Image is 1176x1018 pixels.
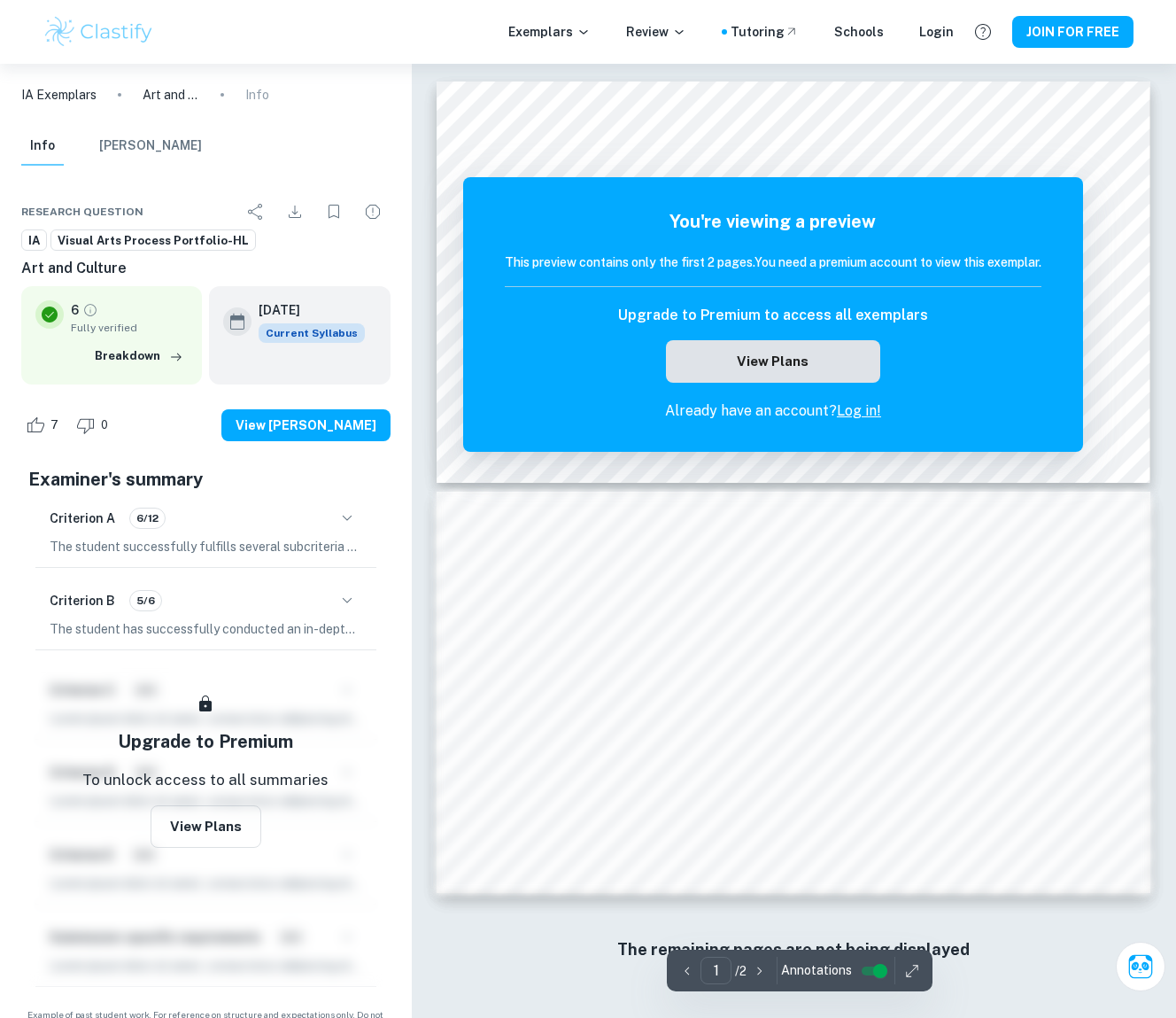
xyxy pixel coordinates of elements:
span: Annotations [781,961,852,980]
p: 6 [71,300,79,320]
p: Info [245,85,269,105]
span: 7 [41,416,68,434]
button: Breakdown [90,343,188,369]
h5: You're viewing a preview [505,208,1041,235]
h6: This preview contains only the first 2 pages. You need a premium account to view this exemplar. [505,253,1041,272]
button: Ask Clai [1116,942,1165,991]
a: Tutoring [731,22,799,42]
button: Info [21,127,64,166]
a: Login [919,22,954,42]
span: 0 [91,416,118,434]
p: Exemplars [508,22,591,42]
div: Dislike [72,411,118,439]
span: Research question [21,204,143,220]
h6: Criterion B [50,591,115,610]
div: This exemplar is based on the current syllabus. Feel free to refer to it for inspiration/ideas wh... [259,323,365,343]
p: / 2 [735,961,747,981]
span: Current Syllabus [259,323,365,343]
a: Grade fully verified [82,302,98,318]
button: [PERSON_NAME] [99,127,202,166]
a: Log in! [837,402,881,419]
span: IA [22,232,46,250]
h6: Upgrade to Premium to access all exemplars [618,305,928,326]
h5: Examiner's summary [28,466,383,493]
a: IA [21,229,47,252]
button: Help and Feedback [968,17,998,47]
a: Schools [834,22,884,42]
button: JOIN FOR FREE [1012,16,1133,48]
h6: [DATE] [259,300,351,320]
span: Visual Arts Process Portfolio-HL [51,232,255,250]
p: The student successfully fulfills several subcriteria by incorporating multiple art-making format... [50,537,362,556]
p: Already have an account? [505,400,1041,422]
h6: Criterion A [50,509,115,528]
a: Visual Arts Process Portfolio-HL [50,229,256,252]
img: Clastify logo [43,14,155,50]
a: IA Exemplars [21,85,97,105]
div: Report issue [355,194,391,229]
h6: The remaining pages are not being displayed [472,937,1115,962]
h5: Upgrade to Premium [118,728,293,755]
p: The student has successfully conducted an in-depth and critical investigation in their portfolio,... [50,619,362,639]
p: Art and Culture [143,85,199,105]
span: 6/12 [130,510,165,526]
span: Fully verified [71,320,188,336]
button: View [PERSON_NAME] [221,409,391,441]
div: Share [238,194,274,229]
p: Review [626,22,686,42]
button: View Plans [666,340,880,383]
div: Like [21,411,68,439]
p: To unlock access to all summaries [82,769,329,792]
div: Bookmark [316,194,352,229]
h6: Art and Culture [21,258,391,279]
button: View Plans [151,805,261,848]
span: 5/6 [130,593,161,609]
div: Download [277,194,313,229]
